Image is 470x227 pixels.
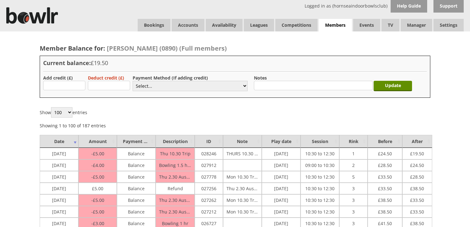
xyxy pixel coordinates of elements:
td: Note : activate to sort column ascending [223,135,262,148]
td: [DATE] [262,171,301,183]
label: Notes [254,75,267,81]
td: ID : activate to sort column ascending [195,135,223,148]
td: [DATE] [40,206,78,218]
td: 10:30 to 12:30 [301,183,339,194]
span: £19.50 [91,59,108,67]
td: 10:30 to 12:30 [301,148,339,159]
span: 33.50 [378,172,392,180]
td: [DATE] [40,194,78,206]
td: 3 [339,194,368,206]
span: 38.50 [378,196,392,203]
td: Thu 10.30 Trip [156,148,194,159]
td: 027778 [195,171,223,183]
h3: Current balance: [43,59,427,67]
a: [PERSON_NAME] (0890) (Full members) [105,44,227,53]
td: Thu 2.30 Aussie [223,183,262,194]
span: TV [381,19,399,31]
td: Date : activate to sort column ascending [40,135,78,148]
h2: Member Balance for: [40,44,430,53]
td: 028246 [195,148,223,159]
span: 41.50 [378,219,392,226]
span: 33.50 [410,207,424,215]
select: Showentries [51,107,72,118]
a: Events [353,19,380,31]
label: Payment Method (If adding credit) [133,75,208,81]
td: 10:30 to 12:30 [301,206,339,218]
span: 5.00 [91,197,104,203]
td: Balance [117,206,156,218]
span: Settings [433,19,464,31]
span: 38.50 [378,207,392,215]
td: Balance [117,159,156,171]
span: [PERSON_NAME] (0890) (Full members) [107,44,227,53]
td: Rink : activate to sort column ascending [339,135,368,148]
td: [DATE] [262,183,301,194]
td: Balance [117,194,156,206]
td: 2 [339,159,368,171]
td: 027256 [195,183,223,194]
td: Bowling 1.5 hrs [156,159,194,171]
td: Mon 10.30 Triples [223,206,262,218]
td: Balance [117,148,156,159]
label: Deduct credit (£) [88,75,124,81]
td: Mon 10.30 Triples [223,194,262,206]
span: Manager [401,19,432,31]
a: Bookings [138,19,170,31]
td: Before : activate to sort column ascending [368,135,402,148]
label: Add credit (£) [43,75,73,81]
td: 3 [339,206,368,218]
span: 4.00 [91,162,104,168]
td: THURS 10.30 TRIPLES [223,148,262,159]
td: Mon 10.30 Triples [223,171,262,183]
td: [DATE] [40,171,78,183]
td: Amount : activate to sort column ascending [78,135,117,148]
td: [DATE] [262,194,301,206]
span: 28.50 [410,172,424,180]
span: Accounts [172,19,204,31]
td: [DATE] [262,148,301,159]
td: 1 [339,148,368,159]
label: Show entries [40,109,87,115]
td: [DATE] [262,159,301,171]
td: 027262 [195,194,223,206]
span: 38.50 [410,219,424,226]
a: Competitions [275,19,318,31]
td: [DATE] [262,206,301,218]
span: 38.50 [410,184,424,191]
td: 5 [339,171,368,183]
td: Balance [117,171,156,183]
td: 3 [339,183,368,194]
span: 33.50 [410,196,424,203]
span: 5.00 [92,184,103,191]
td: Thu 2.30 Aussie [156,194,194,206]
td: After : activate to sort column ascending [402,135,432,148]
td: [DATE] [40,148,78,159]
td: Thu 2.30 Aussie [156,171,194,183]
span: 5.00 [91,151,104,157]
td: [DATE] [40,183,78,194]
td: Session : activate to sort column ascending [301,135,339,148]
span: 24.50 [410,161,424,168]
input: Update [374,81,412,91]
a: Availability [206,19,243,31]
td: Play date : activate to sort column ascending [262,135,301,148]
span: 33.50 [378,184,392,191]
td: Payment Method : activate to sort column ascending [117,135,156,148]
a: Leagues [244,19,274,31]
td: Refund [156,183,194,194]
div: Showing 1 to 100 of 187 entries [40,119,106,129]
span: Members [319,19,352,32]
span: 24.50 [378,149,392,157]
td: Balance [117,183,156,194]
span: 28.50 [378,161,392,168]
span: 5.00 [91,174,104,180]
td: [DATE] [40,159,78,171]
td: Thu 2.30 Aussie [156,206,194,218]
td: 09:00 to 10:30 [301,159,339,171]
span: 19.50 [410,149,424,157]
span: 5.00 [91,209,104,215]
td: 027212 [195,206,223,218]
td: Description : activate to sort column ascending [156,135,194,148]
td: 10:30 to 12:30 [301,171,339,183]
td: 10:30 to 12:30 [301,194,339,206]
